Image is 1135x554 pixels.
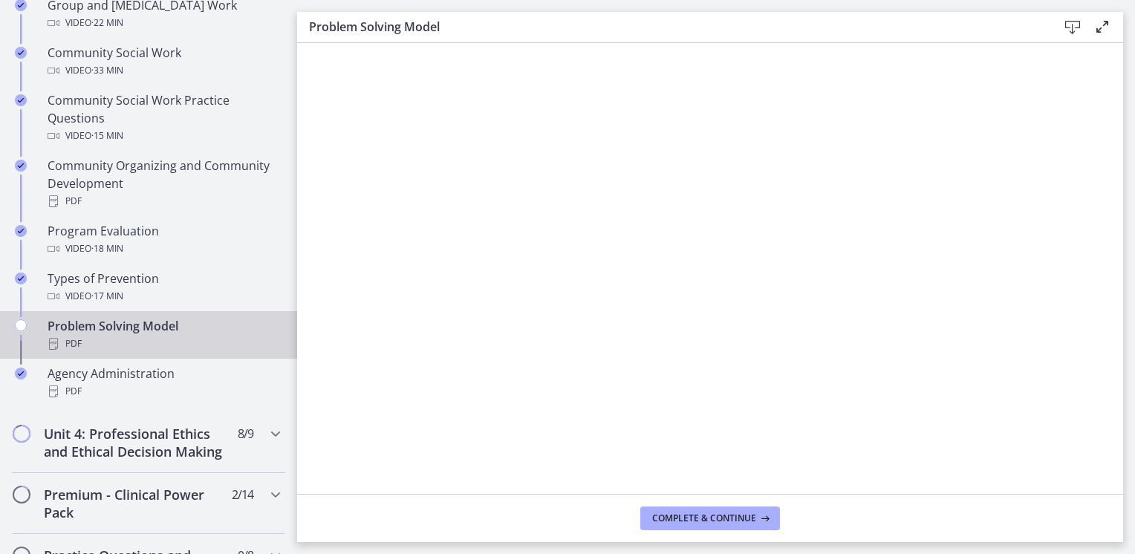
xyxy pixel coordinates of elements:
[15,160,27,172] i: Completed
[48,157,279,210] div: Community Organizing and Community Development
[91,287,123,305] span: · 17 min
[44,425,225,460] h2: Unit 4: Professional Ethics and Ethical Decision Making
[48,287,279,305] div: Video
[48,270,279,305] div: Types of Prevention
[48,62,279,79] div: Video
[48,91,279,145] div: Community Social Work Practice Questions
[232,486,253,504] span: 2 / 14
[48,335,279,353] div: PDF
[48,127,279,145] div: Video
[640,506,780,530] button: Complete & continue
[48,192,279,210] div: PDF
[15,273,27,284] i: Completed
[48,44,279,79] div: Community Social Work
[15,368,27,379] i: Completed
[309,18,1034,36] h3: Problem Solving Model
[238,425,253,443] span: 8 / 9
[91,14,123,32] span: · 22 min
[91,62,123,79] span: · 33 min
[48,317,279,353] div: Problem Solving Model
[48,222,279,258] div: Program Evaluation
[44,486,225,521] h2: Premium - Clinical Power Pack
[48,240,279,258] div: Video
[91,127,123,145] span: · 15 min
[652,512,756,524] span: Complete & continue
[91,240,123,258] span: · 18 min
[48,14,279,32] div: Video
[48,382,279,400] div: PDF
[15,225,27,237] i: Completed
[48,365,279,400] div: Agency Administration
[15,47,27,59] i: Completed
[15,94,27,106] i: Completed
